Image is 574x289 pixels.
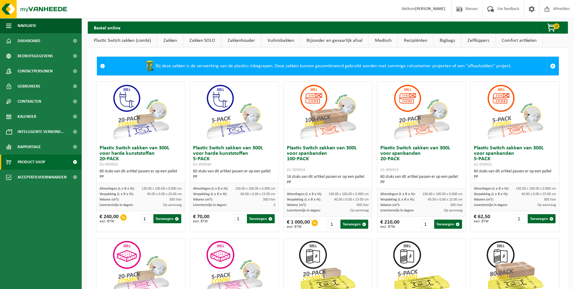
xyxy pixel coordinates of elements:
[474,174,556,180] div: PP
[300,34,369,48] a: Bijzonder en gevaarlijk afval
[157,34,183,48] a: Zakken
[287,203,307,207] span: Volume (m³):
[18,48,53,64] span: Bedrijfsgegevens
[444,209,463,212] span: Op aanvraag
[100,198,119,201] span: Volume (m³):
[474,214,490,223] div: € 62,50
[297,82,358,142] img: 01-999954
[428,198,463,201] span: 40.00 x 0.00 x 23.00 cm
[328,220,340,229] input: 1
[18,79,40,94] span: Gebruikers
[380,180,463,185] div: PP
[474,203,507,207] span: Levertermijn in dagen:
[474,192,508,196] span: Verpakking (L x B x H):
[18,139,41,154] span: Rapportage
[142,187,182,191] span: 130.00 x 100.00 x 0.000 cm
[350,209,369,212] span: Op aanvraag
[263,198,275,201] span: 300 liter
[380,168,399,172] span: 01-999953
[287,220,310,229] div: € 1 000,00
[18,124,64,139] span: Intelligente verbond...
[391,82,452,142] img: 01-999953
[18,18,36,33] span: Navigatie
[193,145,275,167] h3: Plastic Switch zakken van 300L voor harde kunststoffen 5-PACK
[100,162,118,167] span: 01-999950
[100,187,135,191] span: Afmetingen (L x B x H):
[193,174,275,180] div: PP
[100,214,119,223] div: € 240,00
[521,192,556,196] span: 40.00 x 0.00 x 23.00 cm
[100,169,182,180] div: 60 stuks van dit artikel passen er op een pallet
[143,60,156,72] img: WB-0240-HPE-GN-50.png
[88,22,126,33] h2: Bestel online
[528,214,556,223] button: Toevoegen
[553,23,559,29] span: 0
[193,162,211,167] span: 01-999949
[234,214,246,223] input: 1
[422,192,463,196] span: 130.00 x 100.00 x 0.000 cm
[18,170,67,185] span: Acceptatievoorwaarden
[287,145,369,173] h3: Plastic Switch zakken van 300L voor spanbanden 100-PACK
[380,174,463,185] div: 60 stuks van dit artikel passen er op een pallet
[241,192,275,196] span: 60.00 x 0.00 x 23.00 cm
[110,82,171,142] img: 01-999950
[450,203,463,207] span: 300 liter
[193,198,213,201] span: Volume (m³):
[18,94,41,109] span: Contracten
[474,169,556,180] div: 60 stuks van dit artikel passen er op een pallet
[153,214,181,223] button: Toevoegen
[100,203,133,207] span: Levertermijn in dagen:
[287,209,320,212] span: Levertermijn in dagen:
[380,192,415,196] span: Afmetingen (L x B x H):
[474,198,494,201] span: Volume (m³):
[356,203,369,207] span: 300 liter
[88,34,157,48] a: Plastic Switch zakken (combi)
[193,192,227,196] span: Verpakking (L x B x H):
[474,187,509,191] span: Afmetingen (L x B x H):
[434,34,461,48] a: Bigbags
[421,220,434,229] input: 1
[287,198,321,201] span: Verpakking (L x B x H):
[515,214,527,223] input: 1
[193,214,209,223] div: € 70,00
[261,34,300,48] a: Vuilnisbakken
[380,220,399,229] div: € 210,00
[415,7,445,11] strong: [PERSON_NAME]
[287,174,369,185] div: 16 stuks van dit artikel passen er op een pallet
[380,225,399,229] span: excl. BTW
[108,57,547,75] div: Bij deze zakken is de verwerking van de plastics inbegrepen. Deze zakken kunnen gecombineerd gebr...
[18,154,45,170] span: Product Shop
[380,198,415,201] span: Verpakking (L x B x H):
[287,192,322,196] span: Afmetingen (L x B x H):
[18,64,53,79] span: Contactpersonen
[193,220,209,223] span: excl. BTW
[434,220,462,229] button: Toevoegen
[380,145,463,173] h3: Plastic Switch zakken van 300L voor spanbanden 20-PACK
[100,145,182,167] h3: Plastic Switch zakken van 300L voor harde kunststoffen 20-PACK
[287,225,310,229] span: excl. BTW
[496,34,543,48] a: Comfort artikelen
[380,209,414,212] span: Levertermijn in dagen:
[287,180,369,185] div: PP
[334,198,369,201] span: 40.00 x 0.00 x 23.00 cm
[380,203,400,207] span: Volume (m³):
[329,192,369,196] span: 130.00 x 100.00 x 0.000 cm
[18,33,40,48] span: Dashboard
[193,187,228,191] span: Afmetingen (L x B x H):
[485,82,545,142] img: 01-999952
[369,34,398,48] a: Medisch
[100,220,119,223] span: excl. BTW
[537,22,567,34] button: 0
[544,198,556,201] span: 300 liter
[474,145,556,167] h3: Plastic Switch zakken van 300L voor spanbanden 5-PACK
[193,203,227,207] span: Levertermijn in dagen:
[461,34,495,48] a: Zelfkippers
[235,187,275,191] span: 130.00 x 100.00 x 0.000 cm
[474,162,492,167] span: 01-999952
[247,214,275,223] button: Toevoegen
[287,168,305,172] span: 01-999954
[141,214,153,223] input: 1
[547,57,559,75] a: Sluit melding
[193,169,275,180] div: 60 stuks van dit artikel passen er op een pallet
[169,198,182,201] span: 300 liter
